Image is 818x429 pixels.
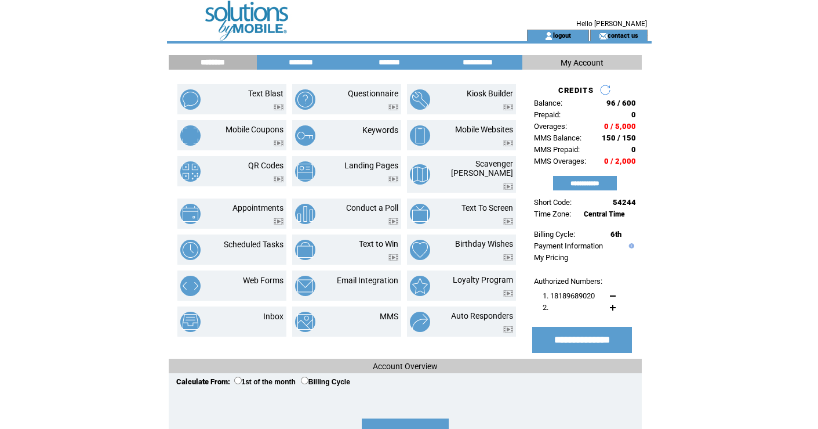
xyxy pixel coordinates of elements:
[301,378,350,386] label: Billing Cycle
[631,110,636,119] span: 0
[176,377,230,386] span: Calculate From:
[558,86,594,95] span: CREDITS
[410,204,430,224] img: text-to-screen.png
[534,277,602,286] span: Authorized Numbers:
[534,110,561,119] span: Prepaid:
[234,377,242,384] input: 1st of the month
[295,161,315,182] img: landing-pages.png
[274,104,283,110] img: video.png
[346,203,398,212] a: Conduct a Poll
[584,210,625,218] span: Central Time
[503,290,513,297] img: video.png
[180,240,201,260] img: scheduled-tasks.png
[503,140,513,146] img: video.png
[461,203,513,212] a: Text To Screen
[534,198,572,207] span: Short Code:
[534,157,586,165] span: MMS Overages:
[455,125,513,134] a: Mobile Websites
[451,159,513,178] a: Scavenger [PERSON_NAME]
[301,377,308,384] input: Billing Cycle
[248,161,283,170] a: QR Codes
[388,176,398,182] img: video.png
[503,254,513,261] img: video.png
[606,99,636,107] span: 96 / 600
[295,125,315,146] img: keywords.png
[453,275,513,284] a: Loyalty Program
[534,145,580,154] span: MMS Prepaid:
[534,241,603,250] a: Payment Information
[543,291,595,300] span: 1. 18189689020
[234,378,296,386] label: 1st of the month
[451,311,513,320] a: Auto Responders
[534,122,567,131] span: Overages:
[604,122,636,131] span: 0 / 5,000
[337,276,398,285] a: Email Integration
[410,89,430,110] img: kiosk-builder.png
[544,31,553,41] img: account_icon.gif
[534,210,571,218] span: Time Zone:
[576,20,647,28] span: Hello [PERSON_NAME]
[631,145,636,154] span: 0
[534,230,575,239] span: Billing Cycle:
[295,276,315,296] img: email-integration.png
[180,161,201,182] img: qr-codes.png
[180,125,201,146] img: mobile-coupons.png
[534,253,568,262] a: My Pricing
[373,362,438,371] span: Account Overview
[608,31,638,39] a: contact us
[455,239,513,248] a: Birthday Wishes
[274,176,283,182] img: video.png
[410,240,430,260] img: birthday-wishes.png
[599,31,608,41] img: contact_us_icon.gif
[295,312,315,332] img: mms.png
[344,161,398,170] a: Landing Pages
[180,312,201,332] img: inbox.png
[534,134,581,142] span: MMS Balance:
[503,104,513,110] img: video.png
[553,31,571,39] a: logout
[274,140,283,146] img: video.png
[274,218,283,225] img: video.png
[226,125,283,134] a: Mobile Coupons
[388,254,398,261] img: video.png
[232,203,283,212] a: Appointments
[534,99,562,107] span: Balance:
[410,312,430,332] img: auto-responders.png
[626,243,634,248] img: help.gif
[610,230,621,239] span: 6th
[410,125,430,146] img: mobile-websites.png
[388,104,398,110] img: video.png
[263,312,283,321] a: Inbox
[348,89,398,98] a: Questionnaire
[561,58,603,67] span: My Account
[602,134,636,142] span: 150 / 150
[295,89,315,110] img: questionnaire.png
[248,89,283,98] a: Text Blast
[243,276,283,285] a: Web Forms
[224,240,283,249] a: Scheduled Tasks
[604,157,636,165] span: 0 / 2,000
[543,303,548,312] span: 2.
[380,312,398,321] a: MMS
[359,239,398,248] a: Text to Win
[180,276,201,296] img: web-forms.png
[503,218,513,225] img: video.png
[295,240,315,260] img: text-to-win.png
[467,89,513,98] a: Kiosk Builder
[180,89,201,110] img: text-blast.png
[410,276,430,296] img: loyalty-program.png
[388,218,398,225] img: video.png
[503,326,513,333] img: video.png
[180,204,201,224] img: appointments.png
[613,198,636,207] span: 54244
[295,204,315,224] img: conduct-a-poll.png
[410,164,430,185] img: scavenger-hunt.png
[362,125,398,135] a: Keywords
[503,183,513,190] img: video.png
